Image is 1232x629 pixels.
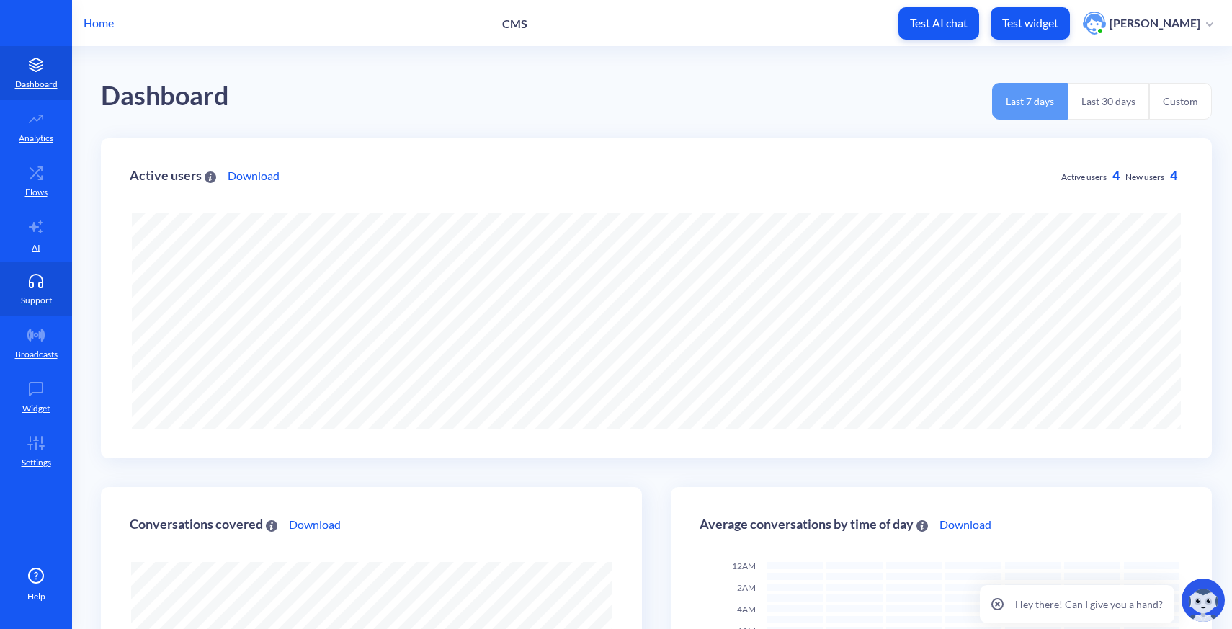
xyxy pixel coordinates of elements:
p: [PERSON_NAME] [1110,15,1200,31]
p: Test AI chat [910,16,968,30]
p: CMS [502,17,527,30]
span: New users [1125,171,1164,182]
span: Help [27,590,45,603]
button: Custom [1149,83,1212,120]
p: Analytics [19,132,53,145]
p: Test widget [1002,16,1058,30]
span: 2AM [737,582,756,593]
a: Download [939,516,991,533]
button: Last 7 days [992,83,1068,120]
div: Conversations covered [130,517,277,531]
button: user photo[PERSON_NAME] [1076,10,1220,36]
span: Active users [1061,171,1107,182]
p: Dashboard [15,78,58,91]
button: Test widget [991,7,1070,40]
p: Broadcasts [15,348,58,361]
p: AI [32,241,40,254]
p: Hey there! Can I give you a hand? [1015,597,1163,612]
span: 12AM [732,561,756,571]
p: Flows [25,186,48,199]
span: 4AM [737,604,756,615]
p: Home [84,14,114,32]
p: Widget [22,402,50,415]
button: Test AI chat [898,7,979,40]
p: Settings [22,456,51,469]
div: Active users [130,169,216,182]
div: Average conversations by time of day [700,517,928,531]
span: 4 [1170,167,1177,183]
img: user photo [1083,12,1106,35]
div: Dashboard [101,76,229,117]
button: Last 30 days [1068,83,1149,120]
p: Support [21,294,52,307]
a: Download [289,516,341,533]
a: Download [228,167,280,184]
img: copilot-icon.svg [1182,579,1225,622]
span: 4 [1112,167,1120,183]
